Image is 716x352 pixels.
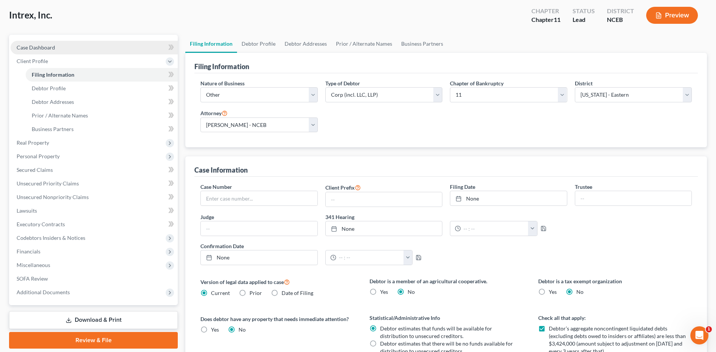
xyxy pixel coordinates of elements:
label: District [575,79,593,87]
span: Business Partners [32,126,74,132]
span: Date of Filing [282,290,313,296]
label: Judge [200,213,214,221]
label: Case Number [200,183,232,191]
label: Version of legal data applied to case [200,277,354,286]
span: Personal Property [17,153,60,159]
span: Unsecured Priority Claims [17,180,79,187]
a: Filing Information [185,35,237,53]
input: -- : -- [336,250,404,265]
a: Debtor Profile [26,82,178,95]
label: Does debtor have any property that needs immediate attention? [200,315,354,323]
a: Review & File [9,332,178,349]
a: None [201,250,317,265]
span: Financials [17,248,40,255]
div: Case Information [194,165,248,174]
span: No [576,289,584,295]
a: None [326,221,442,236]
span: Real Property [17,139,49,146]
a: Debtor Addresses [26,95,178,109]
a: Executory Contracts [11,218,178,231]
a: Prior / Alternate Names [331,35,397,53]
label: Debtor is a member of an agricultural cooperative. [370,277,523,285]
a: Unsecured Priority Claims [11,177,178,190]
label: Check all that apply: [538,314,692,322]
span: Debtor estimates that funds will be available for distribution to unsecured creditors. [380,325,492,339]
span: Intrex, Inc. [9,9,52,20]
span: Secured Claims [17,167,53,173]
span: Unsecured Nonpriority Claims [17,194,89,200]
a: None [450,191,567,205]
a: Prior / Alternate Names [26,109,178,122]
span: Prior [249,290,262,296]
input: -- [575,191,691,205]
input: -- [201,221,317,236]
a: Case Dashboard [11,41,178,54]
span: Yes [211,326,219,333]
span: Yes [549,289,557,295]
a: Download & Print [9,311,178,329]
input: -- : -- [461,221,528,236]
a: Lawsuits [11,204,178,218]
a: Business Partners [397,35,448,53]
span: Client Profile [17,58,48,64]
div: Chapter [531,15,560,24]
button: Preview [646,7,698,24]
label: Filing Date [450,183,475,191]
a: Business Partners [26,122,178,136]
span: Codebtors Insiders & Notices [17,235,85,241]
div: Filing Information [194,62,249,71]
span: Miscellaneous [17,262,50,268]
label: Nature of Business [200,79,245,87]
div: Chapter [531,7,560,15]
span: No [408,289,415,295]
label: Client Prefix [325,183,361,192]
span: Filing Information [32,71,74,78]
span: 11 [554,16,560,23]
label: Chapter of Bankruptcy [450,79,504,87]
span: Prior / Alternate Names [32,112,88,119]
label: 341 Hearing [322,213,571,221]
a: Filing Information [26,68,178,82]
label: Confirmation Date [197,242,446,250]
span: Yes [380,289,388,295]
div: Lead [573,15,595,24]
span: Current [211,290,230,296]
span: Lawsuits [17,207,37,214]
div: Status [573,7,595,15]
div: District [607,7,634,15]
label: Trustee [575,183,592,191]
div: NCEB [607,15,634,24]
span: Executory Contracts [17,221,65,227]
span: 1 [706,326,712,332]
a: Secured Claims [11,163,178,177]
span: SOFA Review [17,275,48,282]
span: Case Dashboard [17,44,55,51]
span: Debtor Addresses [32,99,74,105]
span: Debtor Profile [32,85,66,91]
input: -- [326,192,442,207]
iframe: Intercom live chat [690,326,708,344]
span: Additional Documents [17,289,70,295]
input: Enter case number... [201,191,317,205]
a: Debtor Profile [237,35,280,53]
span: No [239,326,246,333]
a: Debtor Addresses [280,35,331,53]
a: Unsecured Nonpriority Claims [11,190,178,204]
label: Attorney [200,108,228,117]
label: Statistical/Administrative Info [370,314,523,322]
a: SOFA Review [11,272,178,286]
label: Type of Debtor [325,79,360,87]
label: Debtor is a tax exempt organization [538,277,692,285]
